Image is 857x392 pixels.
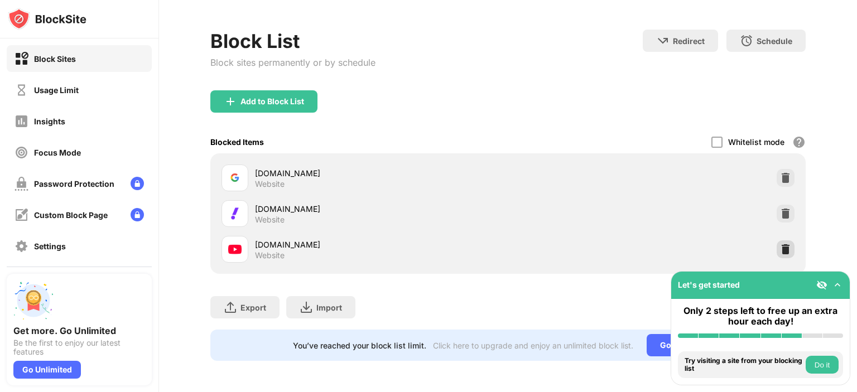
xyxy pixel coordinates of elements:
[816,279,827,291] img: eye-not-visible.svg
[433,341,633,350] div: Click here to upgrade and enjoy an unlimited block list.
[806,356,839,374] button: Do it
[34,117,65,126] div: Insights
[13,325,145,336] div: Get more. Go Unlimited
[228,207,242,220] img: favicons
[34,179,114,188] div: Password Protection
[228,243,242,256] img: favicons
[255,167,508,179] div: [DOMAIN_NAME]
[316,303,342,312] div: Import
[685,357,803,373] div: Try visiting a site from your blocking list
[131,208,144,221] img: lock-menu.svg
[255,250,285,260] div: Website
[13,338,145,356] div: Be the first to enjoy our latest features
[728,137,784,147] div: Whitelist mode
[15,177,28,191] img: password-protection-off.svg
[34,85,79,95] div: Usage Limit
[131,177,144,190] img: lock-menu.svg
[647,334,723,356] div: Go Unlimited
[15,114,28,128] img: insights-off.svg
[15,146,28,159] img: focus-off.svg
[255,179,285,189] div: Website
[240,303,266,312] div: Export
[255,239,508,250] div: [DOMAIN_NAME]
[293,341,426,350] div: You’ve reached your block list limit.
[210,137,264,147] div: Blocked Items
[34,148,81,157] div: Focus Mode
[15,208,28,222] img: customize-block-page-off.svg
[13,280,54,321] img: push-unlimited.svg
[13,361,81,379] div: Go Unlimited
[15,83,28,97] img: time-usage-off.svg
[240,97,304,106] div: Add to Block List
[678,280,740,289] div: Let's get started
[757,36,792,46] div: Schedule
[255,203,508,215] div: [DOMAIN_NAME]
[228,171,242,185] img: favicons
[210,57,375,68] div: Block sites permanently or by schedule
[255,215,285,225] div: Website
[34,241,66,251] div: Settings
[678,306,843,327] div: Only 2 steps left to free up an extra hour each day!
[34,54,76,64] div: Block Sites
[210,30,375,52] div: Block List
[34,210,108,220] div: Custom Block Page
[8,8,86,30] img: logo-blocksite.svg
[673,36,705,46] div: Redirect
[15,239,28,253] img: settings-off.svg
[15,52,28,66] img: block-on.svg
[832,279,843,291] img: omni-setup-toggle.svg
